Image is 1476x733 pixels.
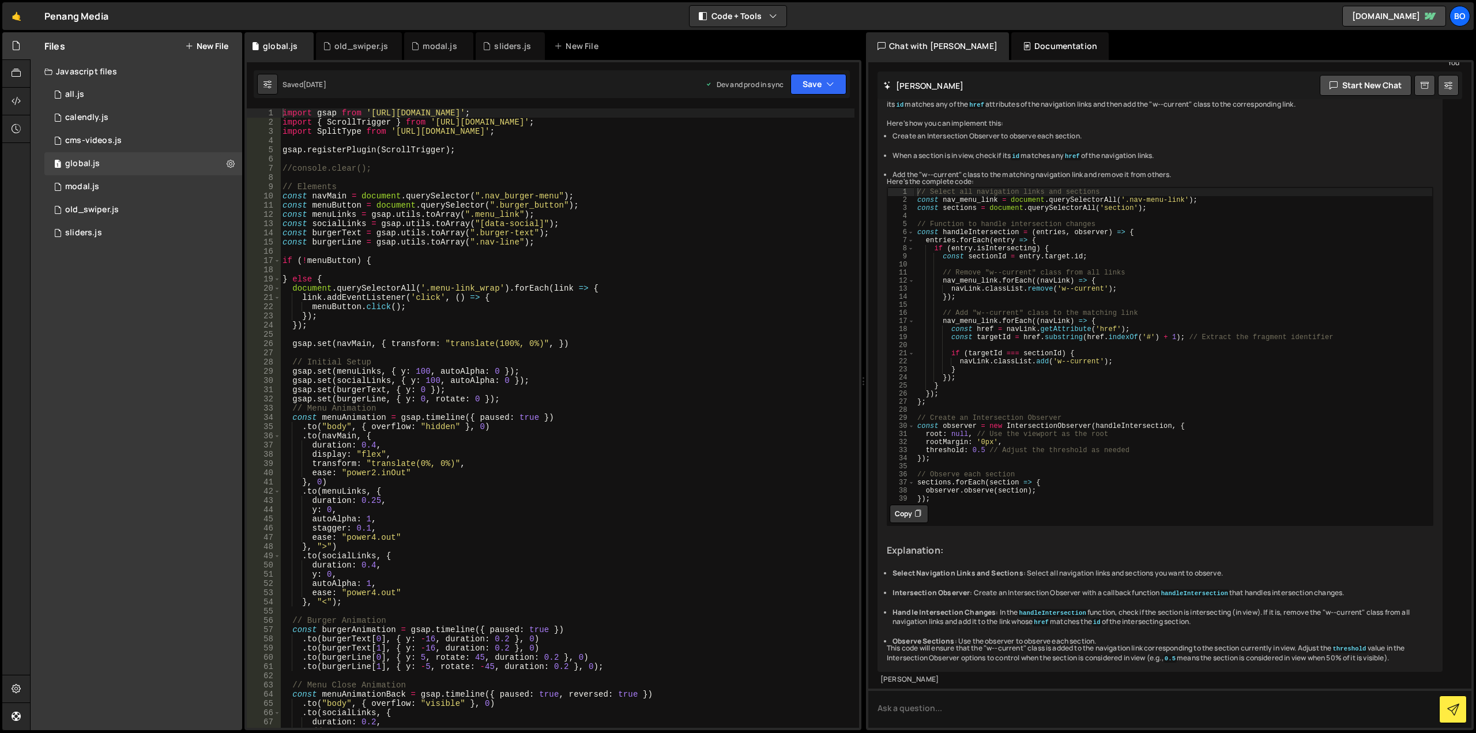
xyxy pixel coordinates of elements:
div: 41 [247,478,281,487]
div: 28 [888,406,914,414]
div: 58 [247,634,281,644]
div: 25 [888,382,914,390]
div: 23 [888,366,914,374]
div: New File [554,40,603,52]
li: : Create an Intersection Observer with a callback function that handles intersection changes. [893,588,1433,598]
div: 27 [888,398,914,406]
div: 29 [247,367,281,376]
div: 4 [247,136,281,145]
h3: Explanation: [887,545,1433,556]
button: New File [185,42,228,51]
div: 46 [247,524,281,533]
div: 39 [247,459,281,468]
div: 3 [888,204,914,212]
div: 9 [888,253,914,261]
div: 1 [247,108,281,118]
div: 66 [247,708,281,717]
strong: Observe Sections [893,636,955,646]
div: 39 [888,495,914,503]
div: 50 [247,561,281,570]
div: modal.js [65,182,99,192]
div: 36 [888,471,914,479]
div: 17 [247,256,281,265]
h2: [PERSON_NAME] [883,80,963,91]
code: id [1011,152,1021,160]
div: [DATE] [303,80,326,89]
div: global.js [263,40,298,52]
div: 24 [247,321,281,330]
div: 32 [888,438,914,446]
div: 40 [247,468,281,478]
div: 15 [888,301,914,309]
div: 30 [888,422,914,430]
code: 0.5 [1164,655,1177,663]
div: 57 [247,625,281,634]
div: calendly.js [65,112,108,123]
div: 22 [888,358,914,366]
div: 35 [888,463,914,471]
div: 17 [888,317,914,325]
div: 34 [888,454,914,463]
div: 7 [247,164,281,173]
div: 60 [247,653,281,662]
div: 1 [888,188,914,196]
div: 25 [247,330,281,339]
div: 23 [247,311,281,321]
div: 6 [247,155,281,164]
div: 47 [247,533,281,542]
div: 38 [247,450,281,459]
div: sliders.js [494,40,531,52]
div: 26 [888,390,914,398]
div: 62 [247,671,281,681]
div: 18 [247,265,281,275]
div: Saved [283,80,326,89]
div: 20 [247,284,281,293]
div: 59 [247,644,281,653]
div: 6155/14792.js [44,175,242,198]
code: handleIntersection [1018,609,1087,617]
div: old_swiper.js [44,198,242,221]
div: 61 [247,662,281,671]
div: [PERSON_NAME] [880,675,1440,685]
code: href [968,101,985,109]
code: href [1033,618,1050,626]
button: Start new chat [1320,75,1411,96]
button: Copy [890,505,928,523]
div: 21 [247,293,281,302]
li: : Select all navigation links and sections you want to observe. [893,569,1433,578]
li: : Use the observer to observe each section. [893,637,1433,646]
div: 14 [888,293,914,301]
div: 7 [888,236,914,245]
div: 6155/14679.js [44,129,242,152]
code: id [895,101,905,109]
div: 16 [888,309,914,317]
div: old_swiper.js [65,205,119,215]
div: 65 [247,699,281,708]
ul: Here's the complete code: [887,131,1433,646]
div: cms-videos.js [65,136,122,146]
div: 38 [888,487,914,495]
code: id [1092,618,1102,626]
div: 14 [247,228,281,238]
strong: Select Navigation Links and Sections [893,568,1023,578]
div: 42 [247,487,281,496]
li: When a section is in view, check if its matches any of the navigation links. [893,151,1433,161]
div: 5 [247,145,281,155]
strong: Handle Intersection Changes [893,607,996,617]
div: 31 [247,385,281,394]
div: 2 [888,196,914,204]
div: 63 [247,681,281,690]
li: : In the function, check if the section is intersecting (in view). If it is, remove the "w--curre... [893,608,1433,627]
div: 29 [888,414,914,422]
div: 8 [247,173,281,182]
div: 11 [247,201,281,210]
h2: Files [44,40,65,52]
div: old_swiper.js [334,40,388,52]
div: 11 [888,269,914,277]
div: 26 [247,339,281,348]
div: 16 [247,247,281,256]
div: 64 [247,690,281,699]
div: 37 [888,479,914,487]
div: 37 [247,441,281,450]
div: 43 [247,496,281,505]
